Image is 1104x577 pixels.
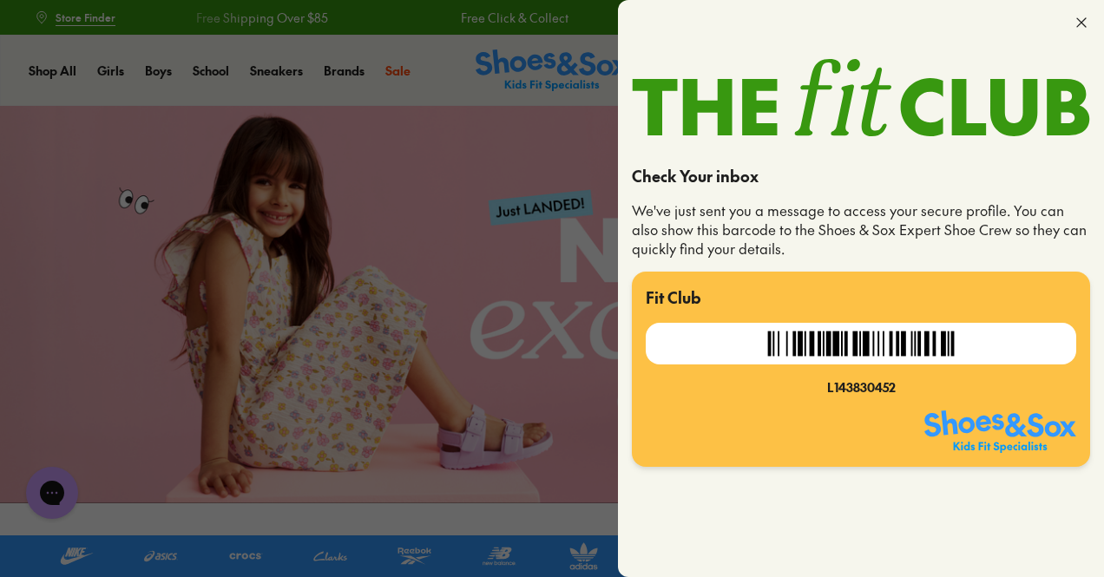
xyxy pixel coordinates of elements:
img: 879hLvAAAABklEQVQDABVuNOCIzDtmAAAAAElFTkSuQmCC [759,323,963,364]
p: We've just sent you a message to access your secure profile. You can also show this barcode to th... [632,201,1090,259]
button: Open gorgias live chat [9,6,61,58]
p: Fit Club [646,285,1076,309]
p: Check Your inbox [632,164,1090,187]
img: SNS_Logo_Responsive.svg [924,410,1076,452]
div: L143830452 [646,378,1076,397]
img: TheFitClub_Landscape_2a1d24fe-98f1-4588-97ac-f3657bedce49.svg [632,59,1090,136]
